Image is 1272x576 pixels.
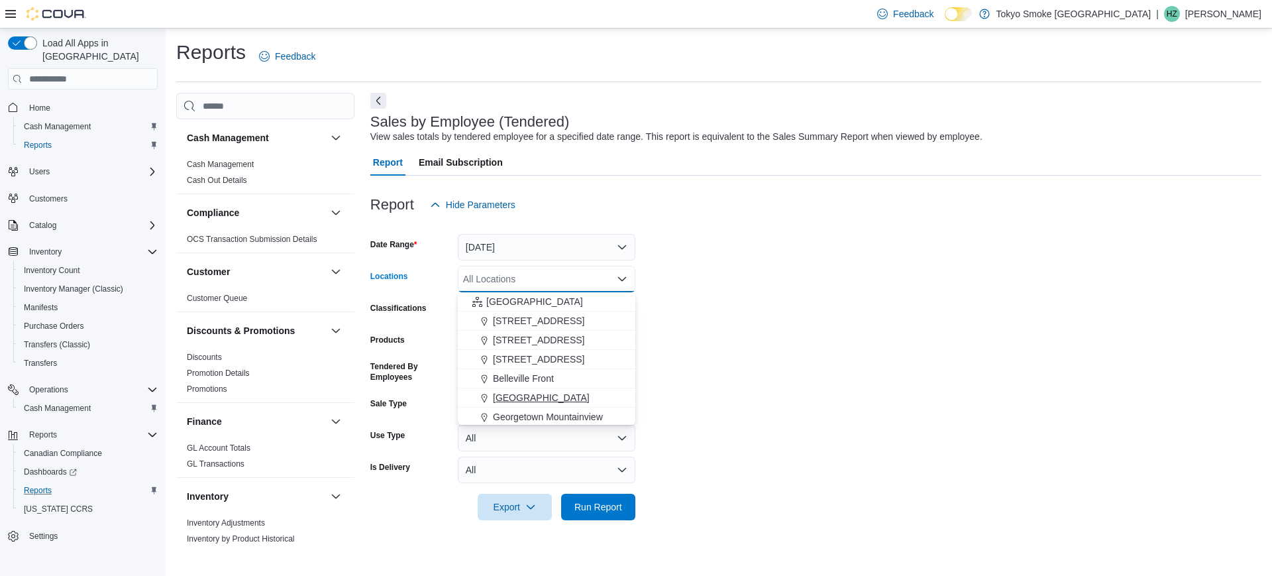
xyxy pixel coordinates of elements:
[3,380,163,399] button: Operations
[24,121,91,132] span: Cash Management
[561,494,635,520] button: Run Report
[187,160,254,169] a: Cash Management
[486,295,583,308] span: [GEOGRAPHIC_DATA]
[24,284,123,294] span: Inventory Manager (Classic)
[187,176,247,185] a: Cash Out Details
[275,50,315,63] span: Feedback
[19,262,158,278] span: Inventory Count
[13,399,163,418] button: Cash Management
[574,500,622,514] span: Run Report
[187,384,227,394] a: Promotions
[458,312,635,331] button: [STREET_ADDRESS]
[24,244,158,260] span: Inventory
[19,119,96,135] a: Cash Management
[187,443,250,453] span: GL Account Totals
[19,445,107,461] a: Canadian Compliance
[176,290,354,312] div: Customer
[3,97,163,117] button: Home
[24,448,102,459] span: Canadian Compliance
[370,197,414,213] h3: Report
[893,7,933,21] span: Feedback
[945,7,973,21] input: Dark Mode
[176,231,354,253] div: Compliance
[24,190,158,207] span: Customers
[24,140,52,150] span: Reports
[872,1,939,27] a: Feedback
[24,217,62,233] button: Catalog
[328,130,344,146] button: Cash Management
[19,483,57,498] a: Reports
[187,293,247,304] span: Customer Queue
[29,166,50,177] span: Users
[458,350,635,369] button: [STREET_ADDRESS]
[19,355,62,371] a: Transfers
[19,137,158,153] span: Reports
[13,500,163,518] button: [US_STATE] CCRS
[29,247,62,257] span: Inventory
[13,261,163,280] button: Inventory Count
[176,156,354,194] div: Cash Management
[176,440,354,477] div: Finance
[425,192,521,218] button: Hide Parameters
[486,494,544,520] span: Export
[19,483,158,498] span: Reports
[3,243,163,261] button: Inventory
[187,294,247,303] a: Customer Queue
[187,534,295,544] a: Inventory by Product Historical
[24,467,77,477] span: Dashboards
[187,324,325,337] button: Discounts & Promotions
[187,550,270,559] a: Inventory Count Details
[19,337,95,353] a: Transfers (Classic)
[19,464,158,480] span: Dashboards
[24,302,58,313] span: Manifests
[328,323,344,339] button: Discounts & Promotions
[458,331,635,350] button: [STREET_ADDRESS]
[24,265,80,276] span: Inventory Count
[458,292,635,312] button: [GEOGRAPHIC_DATA]
[187,131,269,144] h3: Cash Management
[19,300,63,316] a: Manifests
[24,382,74,398] button: Operations
[24,339,90,350] span: Transfers (Classic)
[478,494,552,520] button: Export
[370,130,982,144] div: View sales totals by tendered employee for a specified date range. This report is equivalent to t...
[254,43,321,70] a: Feedback
[187,415,325,428] button: Finance
[29,430,57,440] span: Reports
[1156,6,1159,22] p: |
[13,298,163,317] button: Manifests
[3,526,163,546] button: Settings
[187,131,325,144] button: Cash Management
[19,355,158,371] span: Transfers
[187,549,270,560] span: Inventory Count Details
[187,175,247,186] span: Cash Out Details
[19,281,129,297] a: Inventory Manager (Classic)
[13,335,163,354] button: Transfers (Classic)
[29,194,68,204] span: Customers
[493,353,584,366] span: [STREET_ADDRESS]
[458,369,635,388] button: Belleville Front
[187,324,295,337] h3: Discounts & Promotions
[1167,6,1177,22] span: HZ
[1185,6,1261,22] p: [PERSON_NAME]
[24,504,93,514] span: [US_STATE] CCRS
[945,21,945,22] span: Dark Mode
[328,414,344,430] button: Finance
[37,36,158,63] span: Load All Apps in [GEOGRAPHIC_DATA]
[29,384,68,395] span: Operations
[26,7,86,21] img: Cova
[187,490,325,503] button: Inventory
[24,358,57,369] span: Transfers
[370,271,408,282] label: Locations
[1164,6,1180,22] div: Hilda Zekarias Tsige
[370,398,407,409] label: Sale Type
[176,349,354,402] div: Discounts & Promotions
[24,217,158,233] span: Catalog
[13,317,163,335] button: Purchase Orders
[19,262,85,278] a: Inventory Count
[187,265,325,278] button: Customer
[3,162,163,181] button: Users
[458,457,635,483] button: All
[19,501,98,517] a: [US_STATE] CCRS
[617,274,627,284] button: Close list of options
